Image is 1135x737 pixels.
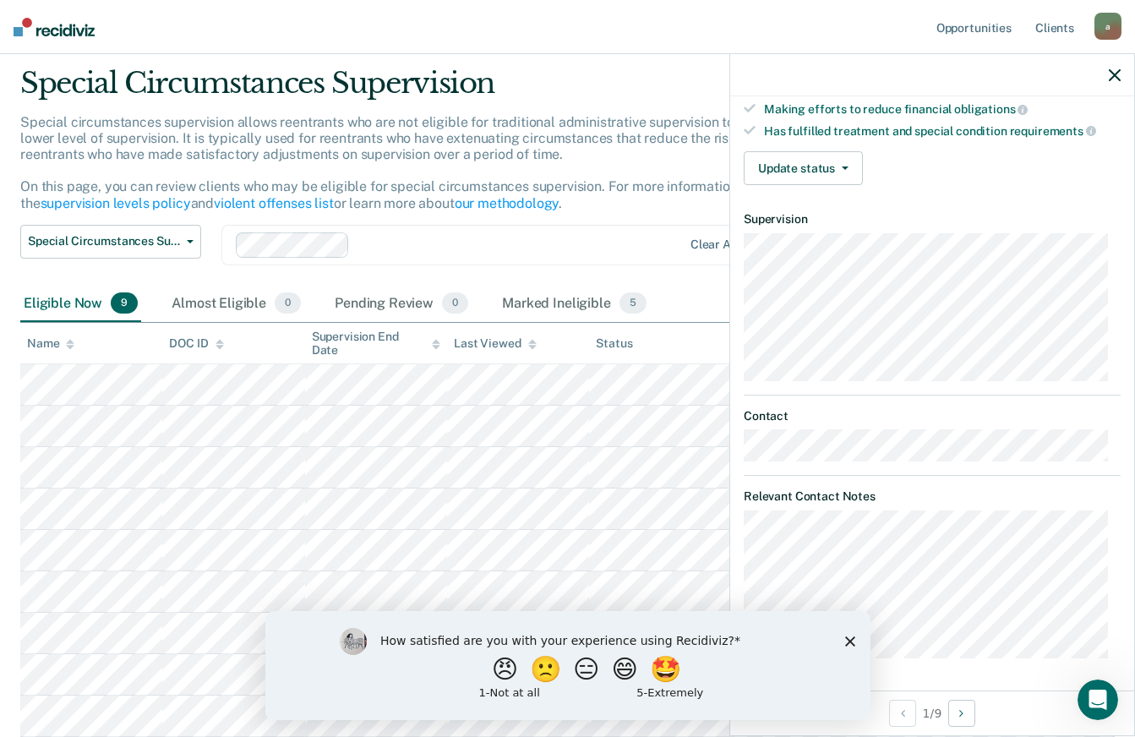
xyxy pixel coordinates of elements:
[730,691,1134,735] div: 1 / 9
[764,101,1121,117] div: Making efforts to reduce financial
[948,700,975,727] button: Next Opportunity
[1078,680,1118,720] iframe: Intercom live chat
[744,489,1121,504] dt: Relevant Contact Notes
[499,286,650,323] div: Marked Ineligible
[744,409,1121,423] dt: Contact
[168,286,304,323] div: Almost Eligible
[111,292,138,314] span: 9
[214,195,334,211] a: violent offenses list
[331,286,472,323] div: Pending Review
[312,330,440,358] div: Supervision End Date
[20,286,141,323] div: Eligible Now
[41,195,191,211] a: supervision levels policy
[744,151,863,185] button: Update status
[764,123,1121,139] div: Has fulfilled treatment and special condition
[14,18,95,36] img: Recidiviz
[954,102,1028,116] span: obligations
[28,234,180,248] span: Special Circumstances Supervision
[20,114,850,211] p: Special circumstances supervision allows reentrants who are not eligible for traditional administ...
[265,611,870,720] iframe: Survey by Kim from Recidiviz
[1010,124,1096,138] span: requirements
[20,66,871,114] div: Special Circumstances Supervision
[889,700,916,727] button: Previous Opportunity
[442,292,468,314] span: 0
[596,336,632,351] div: Status
[275,292,301,314] span: 0
[619,292,647,314] span: 5
[454,336,536,351] div: Last Viewed
[455,195,559,211] a: our methodology
[27,336,74,351] div: Name
[169,336,223,351] div: DOC ID
[690,237,762,252] div: Clear agents
[744,212,1121,227] dt: Supervision
[1094,13,1121,40] div: a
